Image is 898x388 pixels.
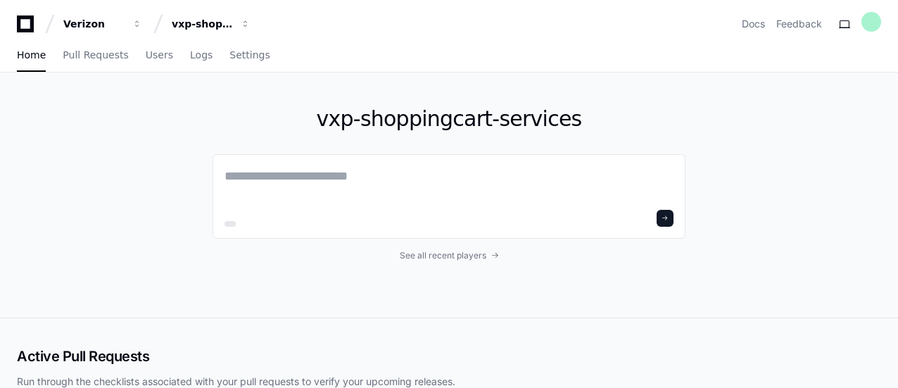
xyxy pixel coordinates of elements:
a: Settings [229,39,270,72]
a: Home [17,39,46,72]
button: Feedback [776,17,822,31]
div: vxp-shoppingcart-services [172,17,232,31]
a: Pull Requests [63,39,128,72]
div: Verizon [63,17,124,31]
h1: vxp-shoppingcart-services [213,106,685,132]
span: Users [146,51,173,59]
span: See all recent players [400,250,486,261]
button: Verizon [58,11,148,37]
a: Logs [190,39,213,72]
span: Settings [229,51,270,59]
h2: Active Pull Requests [17,346,881,366]
a: See all recent players [213,250,685,261]
a: Docs [742,17,765,31]
button: vxp-shoppingcart-services [166,11,256,37]
span: Logs [190,51,213,59]
span: Home [17,51,46,59]
a: Users [146,39,173,72]
span: Pull Requests [63,51,128,59]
